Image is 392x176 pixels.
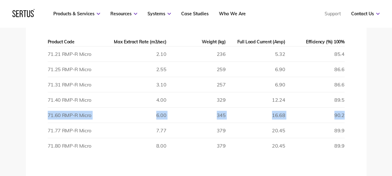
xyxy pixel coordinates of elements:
[361,146,392,176] iframe: Chat Widget
[285,92,344,107] td: 89.5
[48,46,107,61] td: 71.21 RMP-R Micro
[107,46,166,61] td: 2.10
[285,77,344,92] td: 86.6
[48,138,107,153] td: 71.80 RMP-R Micro
[107,92,166,107] td: 4.00
[166,46,225,61] td: 236
[107,61,166,77] td: 2.55
[285,37,344,46] th: Efficiency (%) 100%
[166,92,225,107] td: 329
[53,11,100,17] a: Products & Services
[226,123,285,138] td: 20.45
[166,37,225,46] th: Weight (kg)
[166,61,225,77] td: 259
[226,37,285,46] th: Full Load Current (Amp)
[48,92,107,107] td: 71.40 RMP-R Micro
[351,11,380,17] a: Contact Us
[48,37,107,46] th: Product Code
[48,77,107,92] td: 71.31 RMP-R Micro
[166,138,225,153] td: 379
[107,37,166,46] th: Max Extract Rate (m3/sec)
[285,123,344,138] td: 89.9
[110,11,137,17] a: Resources
[285,107,344,123] td: 90.2
[226,46,285,61] td: 5.32
[107,77,166,92] td: 3.10
[166,107,225,123] td: 345
[226,92,285,107] td: 12.24
[285,46,344,61] td: 85.4
[285,138,344,153] td: 89.9
[226,107,285,123] td: 16.68
[219,11,246,17] a: Who We Are
[226,77,285,92] td: 6.90
[181,11,209,17] a: Case Studies
[48,61,107,77] td: 71.25 RMP-R Micro
[166,123,225,138] td: 379
[107,138,166,153] td: 8.00
[48,123,107,138] td: 71.77 RMP-R Micro
[226,61,285,77] td: 6.90
[285,61,344,77] td: 86.6
[226,138,285,153] td: 20.45
[166,77,225,92] td: 257
[107,107,166,123] td: 6.00
[48,107,107,123] td: 71.60 RMP-R Micro
[148,11,171,17] a: Systems
[107,123,166,138] td: 7.77
[325,11,341,17] a: Support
